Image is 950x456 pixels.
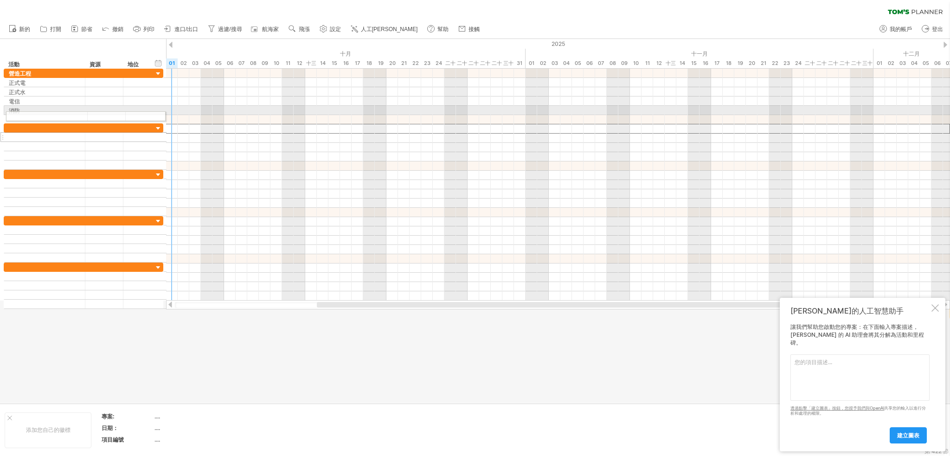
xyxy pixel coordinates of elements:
[9,89,26,96] font: 正式水
[38,23,64,35] a: 打開
[761,60,766,66] font: 21
[726,60,732,66] font: 18
[479,58,491,68] div: 2025年10月28日星期二
[666,60,676,66] font: 十三
[633,60,639,66] font: 10
[688,58,700,68] div: 2025年11月15日星期六
[877,23,915,35] a: 我的帳戶
[552,40,565,47] font: 2025
[529,60,534,66] font: 01
[790,323,924,346] font: 讓我們幫助您啟動您的專案：在下面輸入專案描述，[PERSON_NAME] 的 AI 助理會將其分解為活動和里程碑。
[154,413,160,420] font: ....
[549,58,560,68] div: 2025年11月3日星期一
[772,60,778,66] font: 22
[445,60,456,76] font: 二十五
[154,424,160,431] font: ....
[598,60,604,66] font: 07
[436,60,442,66] font: 24
[90,61,101,68] font: 資源
[749,60,755,66] font: 20
[9,107,20,114] font: 消防
[131,23,157,35] a: 列印
[680,60,685,66] font: 14
[492,60,502,76] font: 二十九
[297,60,302,66] font: 12
[386,58,398,68] div: 2025年10月20日星期一
[563,60,570,66] font: 04
[274,60,279,66] font: 10
[804,58,815,68] div: 2025年11月25日星期二
[653,58,665,68] div: 2025年11月12日星期三
[919,23,946,35] a: 登出
[703,60,708,66] font: 16
[218,26,242,32] font: 過濾/搜尋
[537,58,549,68] div: 2025年11月2日星期日
[840,60,850,76] font: 二十八
[738,60,743,66] font: 19
[723,58,734,68] div: 2025年11月18日星期二
[102,424,118,431] font: 日期：
[920,58,931,68] div: 2025年12月5日，星期五
[923,60,929,66] font: 05
[630,58,642,68] div: 2025年11月10日星期一
[783,60,790,66] font: 23
[469,26,480,32] font: 接觸
[656,60,662,66] font: 12
[389,60,396,66] font: 20
[552,60,558,66] font: 03
[540,60,546,66] font: 02
[526,58,537,68] div: 2025年11月1日星期六
[700,58,711,68] div: 2025年11月16日星期日
[595,58,607,68] div: 2025年11月7日，星期五
[224,58,236,68] div: 2025年10月6日星期一
[908,58,920,68] div: 2025年12月4日，星期四
[9,79,26,86] font: 正式電
[790,405,926,416] font: 以進行分析和處理的權限。
[8,61,19,68] font: 活動
[262,60,268,66] font: 09
[828,60,838,76] font: 二十七
[421,58,433,68] div: 2025年10月23日星期四
[468,58,479,68] div: 2025年10月27日星期一
[259,58,270,68] div: 2025年10月9日星期四
[178,58,189,68] div: 2025年10月2日，星期四
[286,23,313,35] a: 飛漲
[862,60,873,66] font: 三十
[215,60,222,66] font: 05
[201,58,212,68] div: 2025年10月4日星期六
[586,60,593,66] font: 06
[890,26,912,32] font: 我的帳戶
[26,426,71,433] font: 添加您自己的徽標
[503,60,514,66] font: 三十
[410,58,421,68] div: 2025年10月22日星期三
[363,58,375,68] div: 2025年10月18日星期六
[424,60,430,66] font: 23
[330,26,341,32] font: 設定
[401,60,407,66] font: 21
[174,26,198,32] font: 進口/出口
[250,60,257,66] font: 08
[247,58,259,68] div: 2025年10月8日星期三
[839,58,850,68] div: 2025年11月28日，星期五
[827,58,839,68] div: 2025年11月27日，星期四
[6,23,33,35] a: 新的
[102,436,124,443] font: 項目編號
[790,405,884,411] a: 透過點擊「建立圖表」按鈕，您授予我們與OpenAI
[769,58,781,68] div: 2025年11月22日星期六
[491,58,502,68] div: 2025年10月29日星期三
[340,50,351,57] font: 十月
[805,60,815,76] font: 二十五
[517,60,522,66] font: 31
[850,58,862,68] div: 2025年11月29日星期六
[162,23,201,35] a: 進口/出口
[69,23,95,35] a: 節省
[282,58,294,68] div: 2025年10月11日星期六
[899,60,906,66] font: 03
[205,23,244,35] a: 過濾/搜尋
[294,58,305,68] div: 2025年10月12日星期日
[412,60,419,66] font: 22
[286,60,290,66] font: 11
[514,58,526,68] div: 2025年10月31日星期五
[9,70,31,77] font: 營造工程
